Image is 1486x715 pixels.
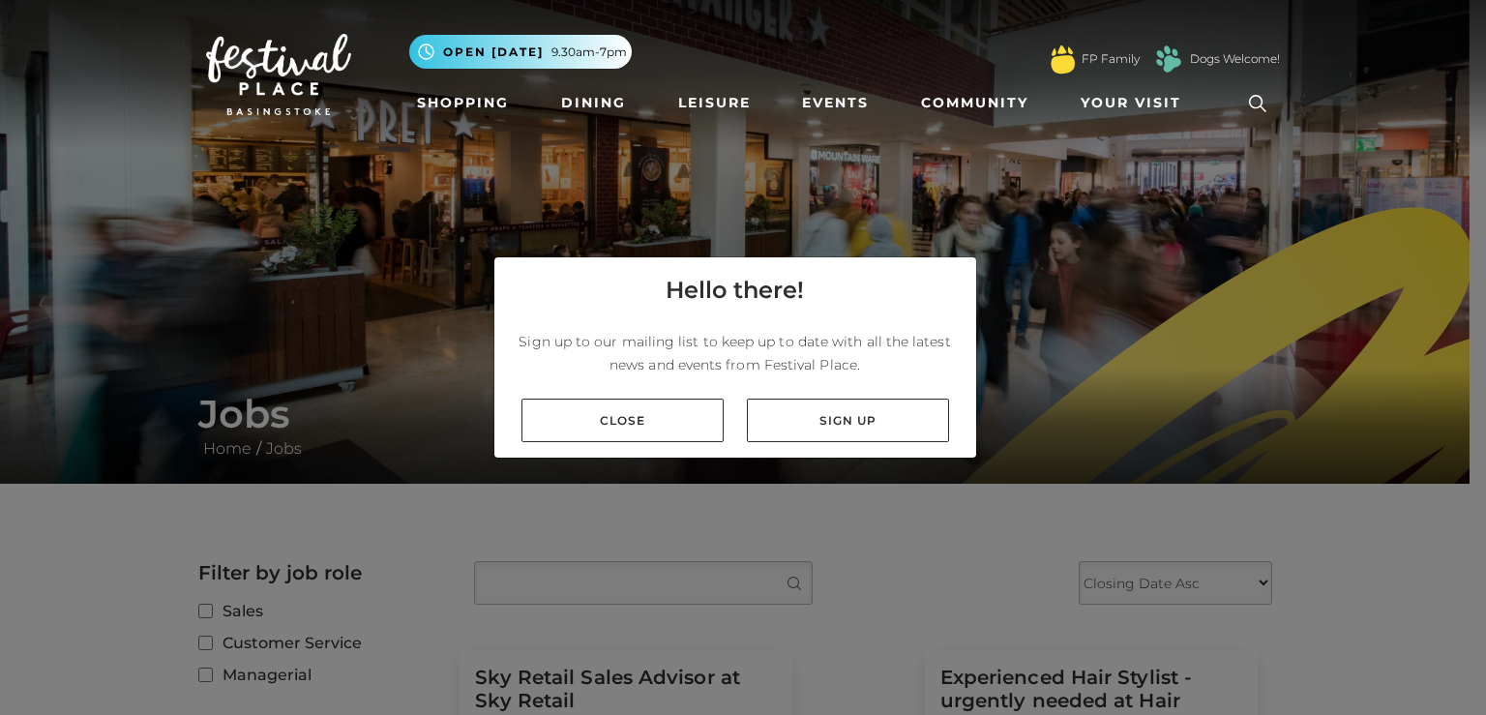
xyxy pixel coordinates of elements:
button: Open [DATE] 9.30am-7pm [409,35,632,69]
a: Dining [553,85,634,121]
a: Community [913,85,1036,121]
span: 9.30am-7pm [551,44,627,61]
img: Festival Place Logo [206,34,351,115]
a: Sign up [747,399,949,442]
a: Events [794,85,877,121]
h4: Hello there! [666,273,804,308]
span: Your Visit [1081,93,1181,113]
p: Sign up to our mailing list to keep up to date with all the latest news and events from Festival ... [510,330,961,376]
a: Dogs Welcome! [1190,50,1280,68]
a: FP Family [1082,50,1140,68]
a: Close [521,399,724,442]
span: Open [DATE] [443,44,544,61]
a: Shopping [409,85,517,121]
a: Leisure [670,85,758,121]
a: Your Visit [1073,85,1199,121]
